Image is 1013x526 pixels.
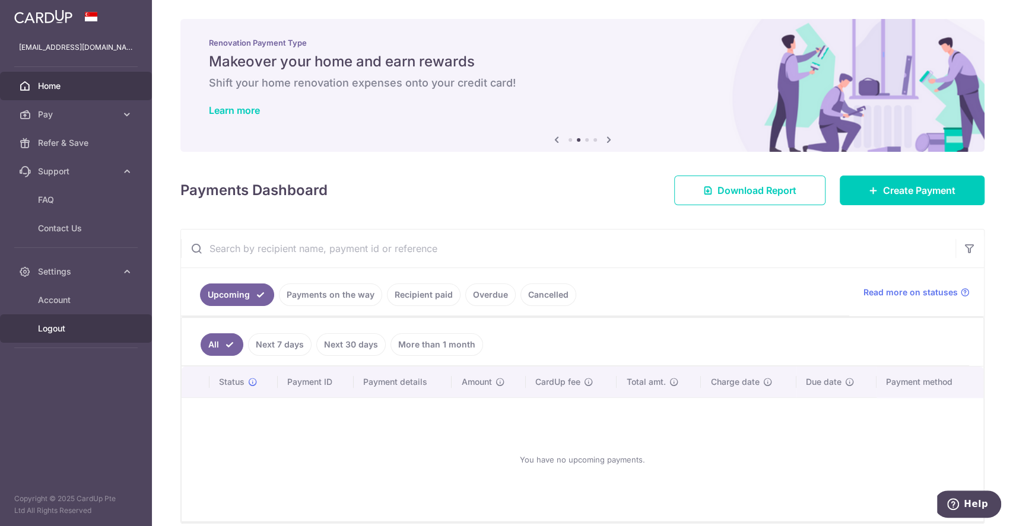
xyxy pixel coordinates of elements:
[863,286,970,298] a: Read more on statuses
[180,180,328,201] h4: Payments Dashboard
[209,104,260,116] a: Learn more
[717,183,796,197] span: Download Report
[180,19,985,152] img: Renovation banner
[465,283,516,306] a: Overdue
[38,294,116,306] span: Account
[520,283,576,306] a: Cancelled
[390,333,483,356] a: More than 1 month
[354,366,452,397] th: Payment details
[14,9,72,24] img: CardUp
[710,376,759,388] span: Charge date
[883,183,955,197] span: Create Payment
[181,229,955,267] input: Search by recipient name, payment id or reference
[278,366,354,397] th: Payment ID
[674,176,825,205] a: Download Report
[209,38,956,47] p: Renovation Payment Type
[316,333,386,356] a: Next 30 days
[38,137,116,149] span: Refer & Save
[937,490,1001,520] iframe: Opens a widget where you can find more information
[19,42,133,53] p: [EMAIL_ADDRESS][DOMAIN_NAME]
[806,376,841,388] span: Due date
[626,376,665,388] span: Total amt.
[840,176,985,205] a: Create Payment
[200,283,274,306] a: Upcoming
[196,407,969,512] div: You have no upcoming payments.
[279,283,382,306] a: Payments on the way
[461,376,491,388] span: Amount
[38,109,116,120] span: Pay
[38,266,116,278] span: Settings
[209,76,956,90] h6: Shift your home renovation expenses onto your credit card!
[38,165,116,177] span: Support
[535,376,580,388] span: CardUp fee
[863,286,958,298] span: Read more on statuses
[248,333,312,356] a: Next 7 days
[201,333,243,356] a: All
[209,52,956,71] h5: Makeover your home and earn rewards
[38,194,116,206] span: FAQ
[387,283,461,306] a: Recipient paid
[38,80,116,92] span: Home
[219,376,244,388] span: Status
[38,222,116,234] span: Contact Us
[38,323,116,334] span: Logout
[877,366,983,397] th: Payment method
